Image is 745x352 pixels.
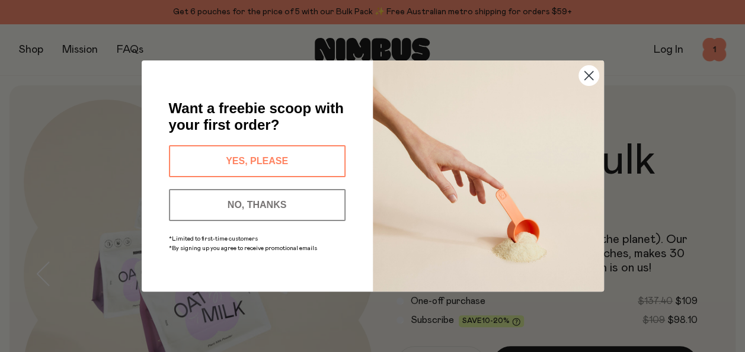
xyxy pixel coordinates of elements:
img: c0d45117-8e62-4a02-9742-374a5db49d45.jpeg [373,60,604,292]
span: Want a freebie scoop with your first order? [169,100,344,133]
span: *By signing up you agree to receive promotional emails [169,245,317,251]
button: YES, PLEASE [169,145,346,177]
span: *Limited to first-time customers [169,236,258,242]
button: Close dialog [578,65,599,86]
button: NO, THANKS [169,189,346,221]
